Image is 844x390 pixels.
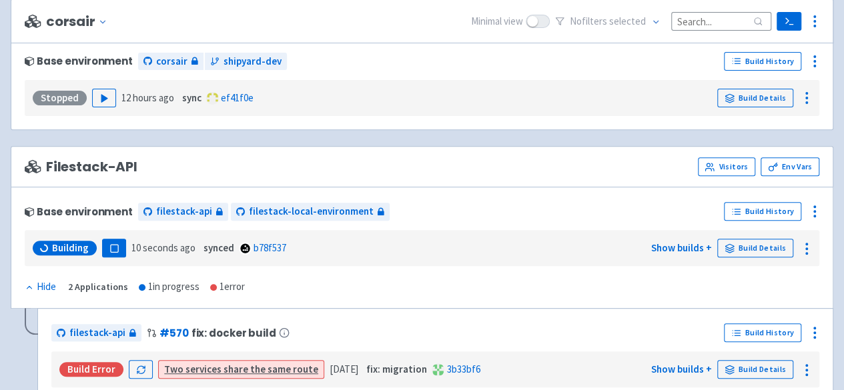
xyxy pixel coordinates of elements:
[224,54,282,69] span: shipyard-dev
[138,203,228,221] a: filestack-api
[366,363,427,375] strong: fix: migration
[182,91,201,104] strong: sync
[33,91,87,105] div: Stopped
[203,241,234,254] strong: synced
[651,241,712,254] a: Show builds +
[25,206,133,217] div: Base environment
[164,363,318,375] a: Two services share the same route
[330,363,358,375] time: [DATE]
[46,14,113,29] button: corsair
[471,14,523,29] span: Minimal view
[68,279,128,295] div: 2 Applications
[131,241,195,254] time: 10 seconds ago
[25,279,57,295] button: Hide
[92,89,116,107] button: Play
[724,52,801,71] a: Build History
[446,363,480,375] a: 3b33bf6
[191,327,276,339] span: fix: docker build
[777,12,801,31] a: Terminal
[139,279,199,295] div: 1 in progress
[210,279,245,295] div: 1 error
[761,157,819,176] a: Env Vars
[25,159,137,175] span: Filestack-API
[25,55,133,67] div: Base environment
[121,91,174,104] time: 12 hours ago
[69,325,125,341] span: filestack-api
[102,239,126,257] button: Pause
[651,363,712,375] a: Show builds +
[717,239,793,257] a: Build Details
[231,203,390,221] a: filestack-local-environment
[205,53,287,71] a: shipyard-dev
[159,326,189,340] a: #570
[698,157,755,176] a: Visitors
[156,204,212,219] span: filestack-api
[717,360,793,379] a: Build Details
[25,279,56,295] div: Hide
[724,323,801,342] a: Build History
[221,91,254,104] a: ef41f0e
[156,54,187,69] span: corsair
[609,15,646,27] span: selected
[51,324,141,342] a: filestack-api
[59,362,123,377] div: Build Error
[254,241,286,254] a: b78f537
[717,89,793,107] a: Build Details
[724,202,801,221] a: Build History
[138,53,203,71] a: corsair
[671,12,771,30] input: Search...
[249,204,374,219] span: filestack-local-environment
[570,14,646,29] span: No filter s
[52,241,89,255] span: Building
